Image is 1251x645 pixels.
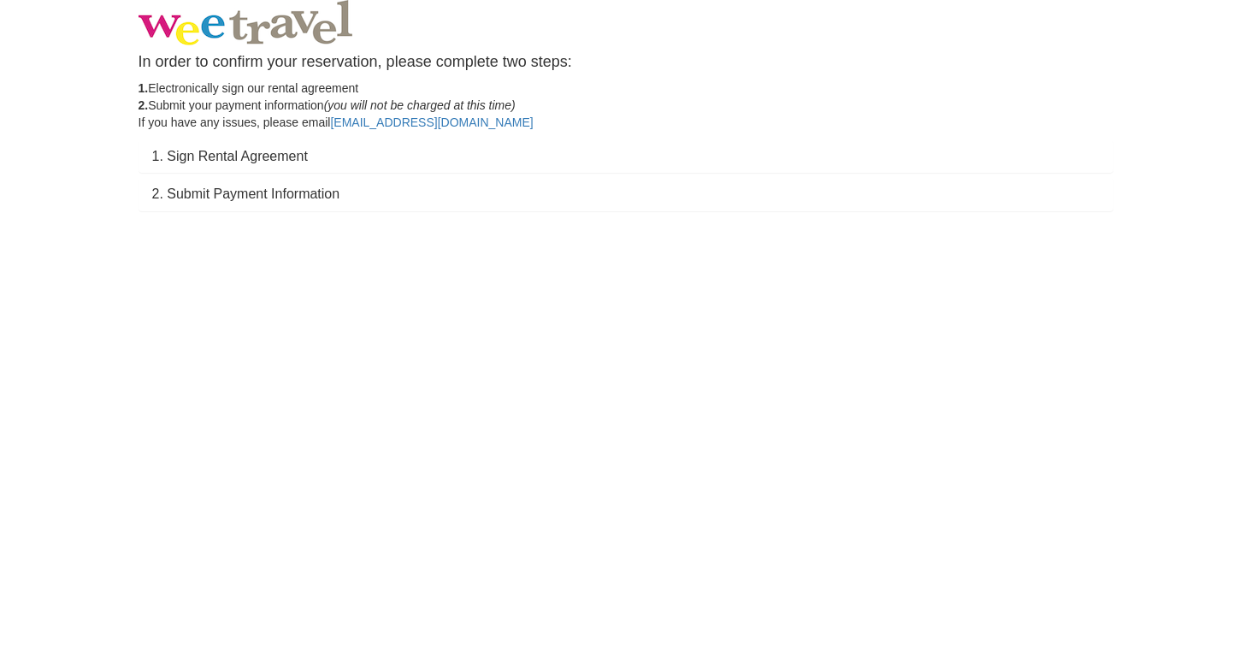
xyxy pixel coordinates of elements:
h4: In order to confirm your reservation, please complete two steps: [139,54,1113,71]
em: (you will not be charged at this time) [324,98,516,112]
h3: 1. Sign Rental Agreement [152,149,1100,164]
strong: 1. [139,81,149,95]
h3: 2. Submit Payment Information [152,186,1100,202]
a: [EMAIL_ADDRESS][DOMAIN_NAME] [330,115,533,129]
strong: 2. [139,98,149,112]
p: Electronically sign our rental agreement Submit your payment information If you have any issues, ... [139,80,1113,131]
